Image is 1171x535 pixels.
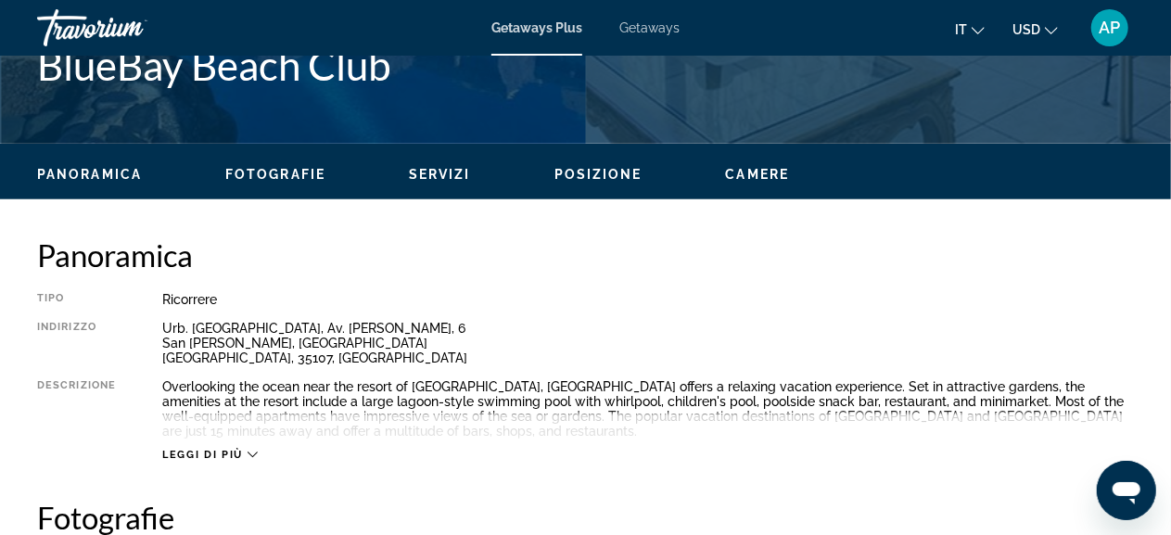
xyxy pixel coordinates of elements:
[225,166,325,183] button: Fotografie
[37,166,142,183] button: Panoramica
[491,20,582,35] a: Getaways Plus
[1012,22,1040,37] span: USD
[225,167,325,182] span: Fotografie
[37,167,142,182] span: Panoramica
[37,236,1134,274] h2: Panoramica
[1012,16,1058,43] button: Change currency
[726,166,790,183] button: Camere
[955,22,967,37] span: it
[162,379,1134,439] div: Overlooking the ocean near the resort of [GEOGRAPHIC_DATA], [GEOGRAPHIC_DATA] offers a relaxing v...
[162,321,1134,365] div: Urb. [GEOGRAPHIC_DATA], Av. [PERSON_NAME], 6 San [PERSON_NAME], [GEOGRAPHIC_DATA] [GEOGRAPHIC_DAT...
[162,292,1134,307] div: Ricorrere
[37,379,116,439] div: Descrizione
[409,166,471,183] button: Servizi
[37,41,1134,89] h1: BlueBay Beach Club
[619,20,680,35] a: Getaways
[1100,19,1121,37] span: AP
[162,449,243,461] span: Leggi di più
[726,167,790,182] span: Camere
[37,321,116,365] div: Indirizzo
[955,16,985,43] button: Change language
[554,167,643,182] span: Posizione
[1097,461,1156,520] iframe: Buton lansare fereastră mesagerie
[162,448,258,462] button: Leggi di più
[409,167,471,182] span: Servizi
[37,4,223,52] a: Travorium
[37,292,116,307] div: Tipo
[1086,8,1134,47] button: User Menu
[554,166,643,183] button: Posizione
